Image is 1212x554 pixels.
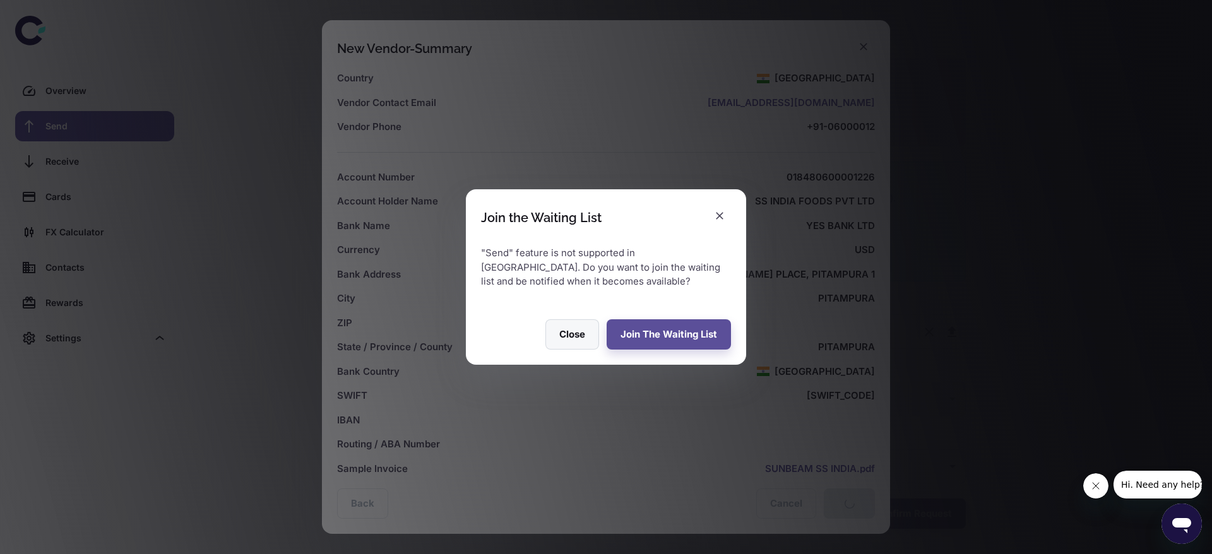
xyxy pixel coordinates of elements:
[1083,473,1108,498] iframe: Close message
[545,319,599,350] button: Close
[8,9,91,19] span: Hi. Need any help?
[1161,504,1202,544] iframe: Button to launch messaging window
[607,319,731,350] button: Join the Waiting List
[481,246,731,289] p: " Send " feature is not supported in [GEOGRAPHIC_DATA]. Do you want to join the waiting list and ...
[1114,471,1202,498] iframe: Message from company
[481,210,602,225] div: Join the Waiting List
